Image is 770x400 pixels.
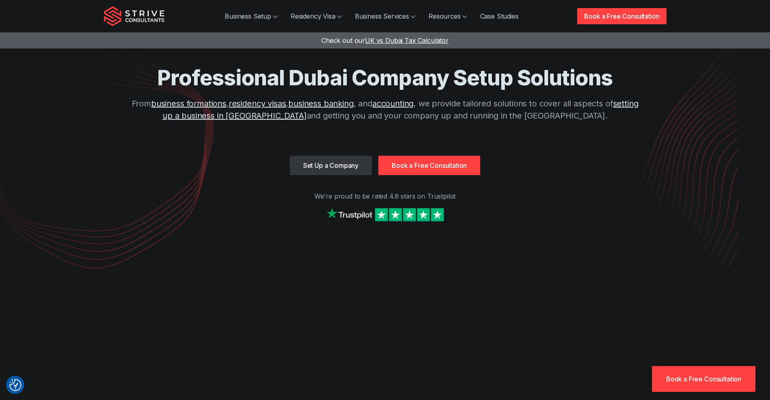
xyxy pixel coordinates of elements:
[372,99,413,108] a: accounting
[378,156,480,175] a: Book a Free Consultation
[577,8,666,24] a: Book a Free Consultation
[127,97,644,122] p: From , , , and , we provide tailored solutions to cover all aspects of and getting you and your c...
[652,366,755,392] a: Book a Free Consultation
[288,99,353,108] a: business banking
[284,8,348,24] a: Residency Visa
[290,156,372,175] a: Set Up a Company
[104,191,667,201] p: We're proud to be rated 4.8 stars on Trustpilot
[218,8,284,24] a: Business Setup
[422,8,474,24] a: Resources
[321,36,449,44] a: Check out ourUK vs Dubai Tax Calculator
[9,379,21,391] button: Consent Preferences
[325,206,446,223] img: Strive on Trustpilot
[151,99,226,108] a: business formations
[104,6,165,26] img: Strive Consultants
[127,65,644,91] h1: Professional Dubai Company Setup Solutions
[365,36,449,44] span: UK vs Dubai Tax Calculator
[474,8,525,24] a: Case Studies
[229,99,286,108] a: residency visas
[9,379,21,391] img: Revisit consent button
[348,8,422,24] a: Business Services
